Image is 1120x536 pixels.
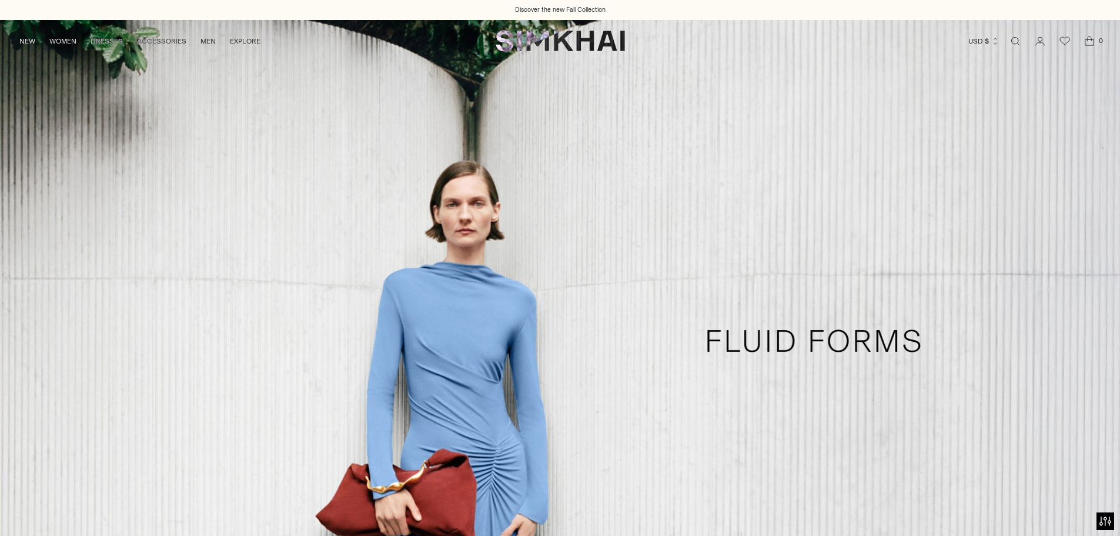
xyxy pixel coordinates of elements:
a: ACCESSORIES [137,28,186,54]
span: 0 [1095,35,1106,46]
a: Go to the account page [1028,29,1052,53]
a: EXPLORE [230,28,260,54]
a: Open cart modal [1078,29,1101,53]
a: Open search modal [1004,29,1027,53]
a: DRESSES [91,28,123,54]
a: WOMEN [49,28,76,54]
a: NEW [19,28,35,54]
a: Wishlist [1053,29,1076,53]
button: USD $ [968,28,999,54]
a: SIMKHAI [496,29,625,52]
a: MEN [200,28,216,54]
a: Discover the new Fall Collection [515,5,606,15]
